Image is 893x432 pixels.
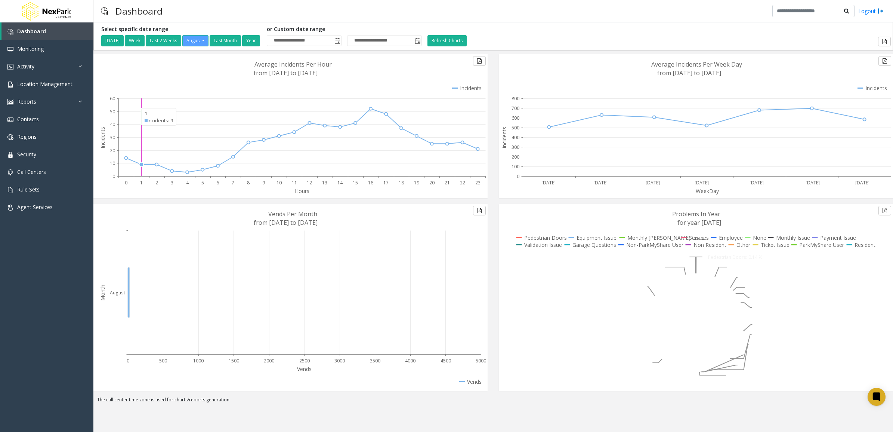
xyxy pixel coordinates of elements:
[858,7,884,15] a: Logout
[267,26,422,33] h5: or Custom date range
[140,180,143,186] text: 1
[254,60,332,68] text: Average Incidents Per Hour
[295,187,309,194] text: Hours
[696,187,719,194] text: WeekDay
[383,180,389,186] text: 17
[182,35,208,46] button: August
[262,180,265,186] text: 9
[17,63,34,70] span: Activity
[17,45,44,52] span: Monitoring
[1,22,93,40] a: Dashboard
[370,358,380,364] text: 3500
[93,396,893,407] div: The call center time zone is used for charts/reports generation
[101,35,124,46] button: [DATE]
[7,187,13,193] img: 'icon'
[512,163,519,170] text: 100
[427,35,467,46] button: Refresh Charts
[307,180,312,186] text: 12
[99,127,106,148] text: Incidents
[7,117,13,123] img: 'icon'
[17,203,53,211] span: Agent Services
[171,180,173,186] text: 3
[201,180,204,186] text: 5
[512,105,519,111] text: 700
[7,29,13,35] img: 'icon'
[368,180,373,186] text: 16
[334,358,345,364] text: 3000
[17,80,72,88] span: Location Management
[216,180,219,186] text: 6
[7,82,13,88] img: 'icon'
[101,26,261,33] h5: Select specific date range
[101,2,108,20] img: pageIcon
[512,125,519,131] text: 500
[7,64,13,70] img: 'icon'
[806,180,820,186] text: [DATE]
[445,180,450,186] text: 21
[110,134,115,141] text: 30
[473,56,486,66] button: Export to pdf
[110,160,115,166] text: 10
[247,180,250,186] text: 8
[155,180,158,186] text: 2
[232,180,234,186] text: 7
[17,28,46,35] span: Dashboard
[7,152,13,158] img: 'icon'
[145,117,173,124] div: Incidents: 9
[322,180,327,186] text: 13
[501,127,508,148] text: Incidents
[399,180,404,186] text: 18
[512,115,519,121] text: 600
[292,180,297,186] text: 11
[708,254,763,260] text: Pedestrian Doors: 0.14 %
[268,210,317,218] text: Vends Per Month
[333,36,341,46] span: Toggle popup
[646,180,660,186] text: [DATE]
[112,173,115,180] text: 0
[878,206,891,215] button: Export to pdf
[125,180,127,186] text: 0
[145,110,173,117] div: 1
[593,180,608,186] text: [DATE]
[110,289,125,296] text: August
[405,358,415,364] text: 4000
[193,358,204,364] text: 1000
[475,180,481,186] text: 23
[695,180,709,186] text: [DATE]
[337,180,343,186] text: 14
[17,116,39,123] span: Contacts
[127,358,129,364] text: 0
[512,134,519,141] text: 400
[125,35,145,46] button: Week
[512,144,519,150] text: 300
[112,2,166,20] h3: Dashboard
[512,154,519,160] text: 200
[7,99,13,105] img: 'icon'
[264,358,274,364] text: 2000
[750,180,764,186] text: [DATE]
[7,205,13,211] img: 'icon'
[99,285,106,301] text: Month
[159,358,167,364] text: 500
[229,358,239,364] text: 1500
[210,35,241,46] button: Last Month
[414,180,419,186] text: 19
[146,35,181,46] button: Last 2 Weeks
[110,95,115,102] text: 60
[657,69,721,77] text: from [DATE] to [DATE]
[672,210,720,218] text: Problems In Year
[299,358,310,364] text: 2500
[242,35,260,46] button: Year
[254,218,318,227] text: from [DATE] to [DATE]
[353,180,358,186] text: 15
[17,186,40,193] span: Rule Sets
[17,133,37,140] span: Regions
[541,180,556,186] text: [DATE]
[651,60,742,68] text: Average Incidents Per Week Day
[110,108,115,115] text: 50
[878,56,891,66] button: Export to pdf
[677,218,721,227] text: for year [DATE]
[441,358,451,364] text: 4500
[17,151,36,158] span: Security
[460,180,465,186] text: 22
